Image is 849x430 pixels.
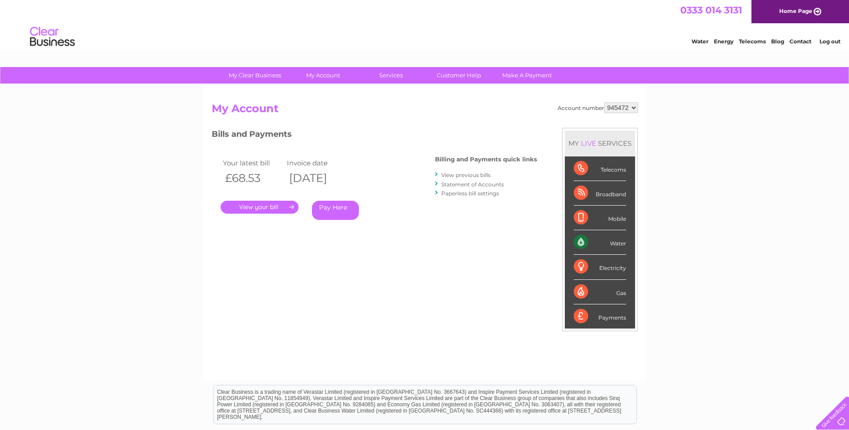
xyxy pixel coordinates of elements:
[680,4,742,16] a: 0333 014 3131
[771,38,784,45] a: Blog
[819,38,840,45] a: Log out
[435,156,537,163] h4: Billing and Payments quick links
[212,102,638,119] h2: My Account
[221,201,299,214] a: .
[574,230,626,255] div: Water
[312,201,359,220] a: Pay Here
[441,181,504,188] a: Statement of Accounts
[574,280,626,304] div: Gas
[490,67,564,84] a: Make A Payment
[285,169,349,187] th: [DATE]
[221,169,285,187] th: £68.53
[441,190,499,197] a: Paperless bill settings
[218,67,292,84] a: My Clear Business
[422,67,496,84] a: Customer Help
[574,304,626,329] div: Payments
[212,128,537,143] h3: Bills and Payments
[558,102,638,113] div: Account number
[221,157,285,169] td: Your latest bill
[565,131,635,156] div: MY SERVICES
[789,38,811,45] a: Contact
[286,67,360,84] a: My Account
[574,206,626,230] div: Mobile
[30,23,75,51] img: logo.png
[714,38,734,45] a: Energy
[691,38,708,45] a: Water
[285,157,349,169] td: Invoice date
[574,255,626,279] div: Electricity
[574,156,626,181] div: Telecoms
[579,139,598,148] div: LIVE
[213,5,636,43] div: Clear Business is a trading name of Verastar Limited (registered in [GEOGRAPHIC_DATA] No. 3667643...
[739,38,766,45] a: Telecoms
[574,181,626,206] div: Broadband
[354,67,428,84] a: Services
[441,172,491,178] a: View previous bills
